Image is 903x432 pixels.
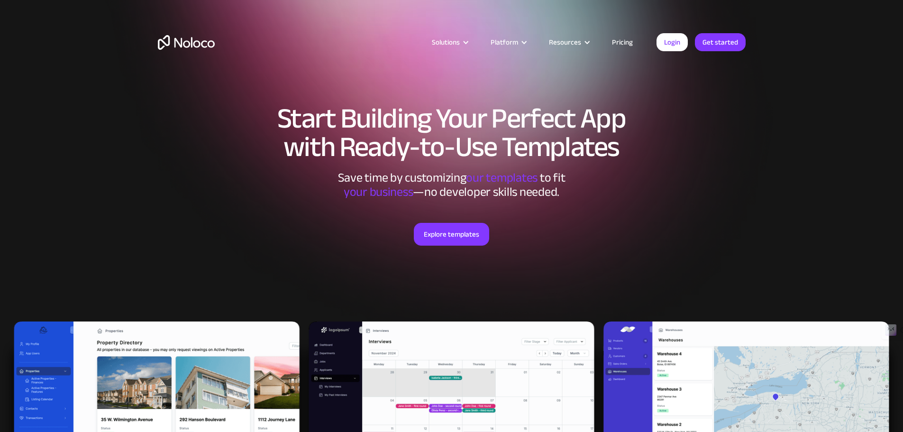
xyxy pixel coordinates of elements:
div: Solutions [432,36,460,48]
span: your business [344,180,413,203]
a: home [158,35,215,50]
span: our templates [466,166,538,189]
div: Platform [491,36,518,48]
div: Resources [549,36,581,48]
div: Resources [537,36,600,48]
div: Solutions [420,36,479,48]
a: Get started [695,33,746,51]
a: Pricing [600,36,645,48]
div: Save time by customizing to fit ‍ —no developer skills needed. [310,171,594,199]
div: Platform [479,36,537,48]
a: Explore templates [414,223,489,246]
h1: Start Building Your Perfect App with Ready-to-Use Templates [158,104,746,161]
a: Login [657,33,688,51]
